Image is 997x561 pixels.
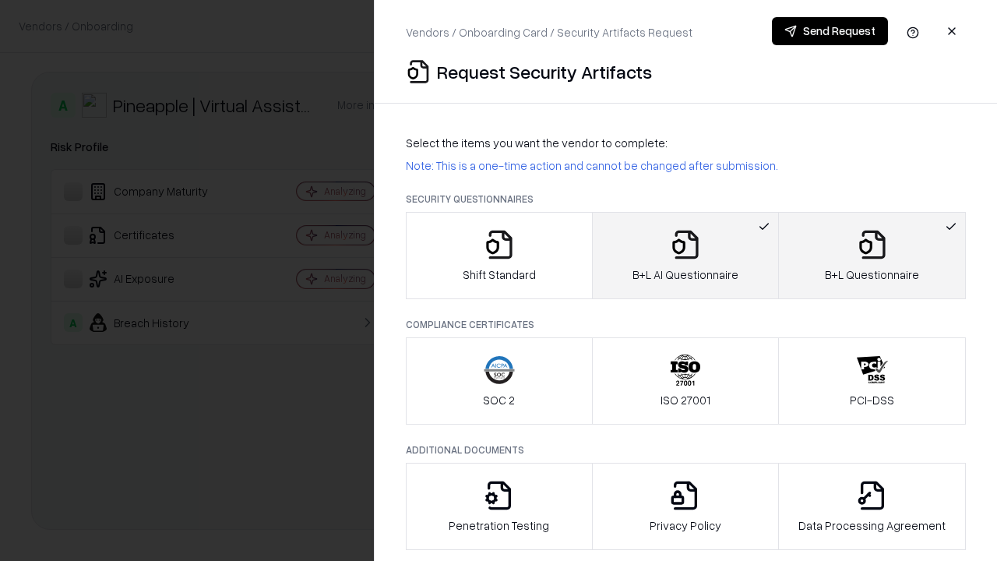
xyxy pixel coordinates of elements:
[406,192,966,206] p: Security Questionnaires
[437,59,652,84] p: Request Security Artifacts
[463,266,536,283] p: Shift Standard
[483,392,515,408] p: SOC 2
[406,443,966,457] p: Additional Documents
[778,337,966,425] button: PCI-DSS
[798,517,946,534] p: Data Processing Agreement
[661,392,710,408] p: ISO 27001
[650,517,721,534] p: Privacy Policy
[778,212,966,299] button: B+L Questionnaire
[825,266,919,283] p: B+L Questionnaire
[406,337,593,425] button: SOC 2
[592,337,780,425] button: ISO 27001
[406,157,966,174] p: Note: This is a one-time action and cannot be changed after submission.
[772,17,888,45] button: Send Request
[632,266,738,283] p: B+L AI Questionnaire
[406,135,966,151] p: Select the items you want the vendor to complete:
[592,212,780,299] button: B+L AI Questionnaire
[406,212,593,299] button: Shift Standard
[449,517,549,534] p: Penetration Testing
[406,24,692,41] p: Vendors / Onboarding Card / Security Artifacts Request
[406,463,593,550] button: Penetration Testing
[850,392,894,408] p: PCI-DSS
[592,463,780,550] button: Privacy Policy
[778,463,966,550] button: Data Processing Agreement
[406,318,966,331] p: Compliance Certificates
